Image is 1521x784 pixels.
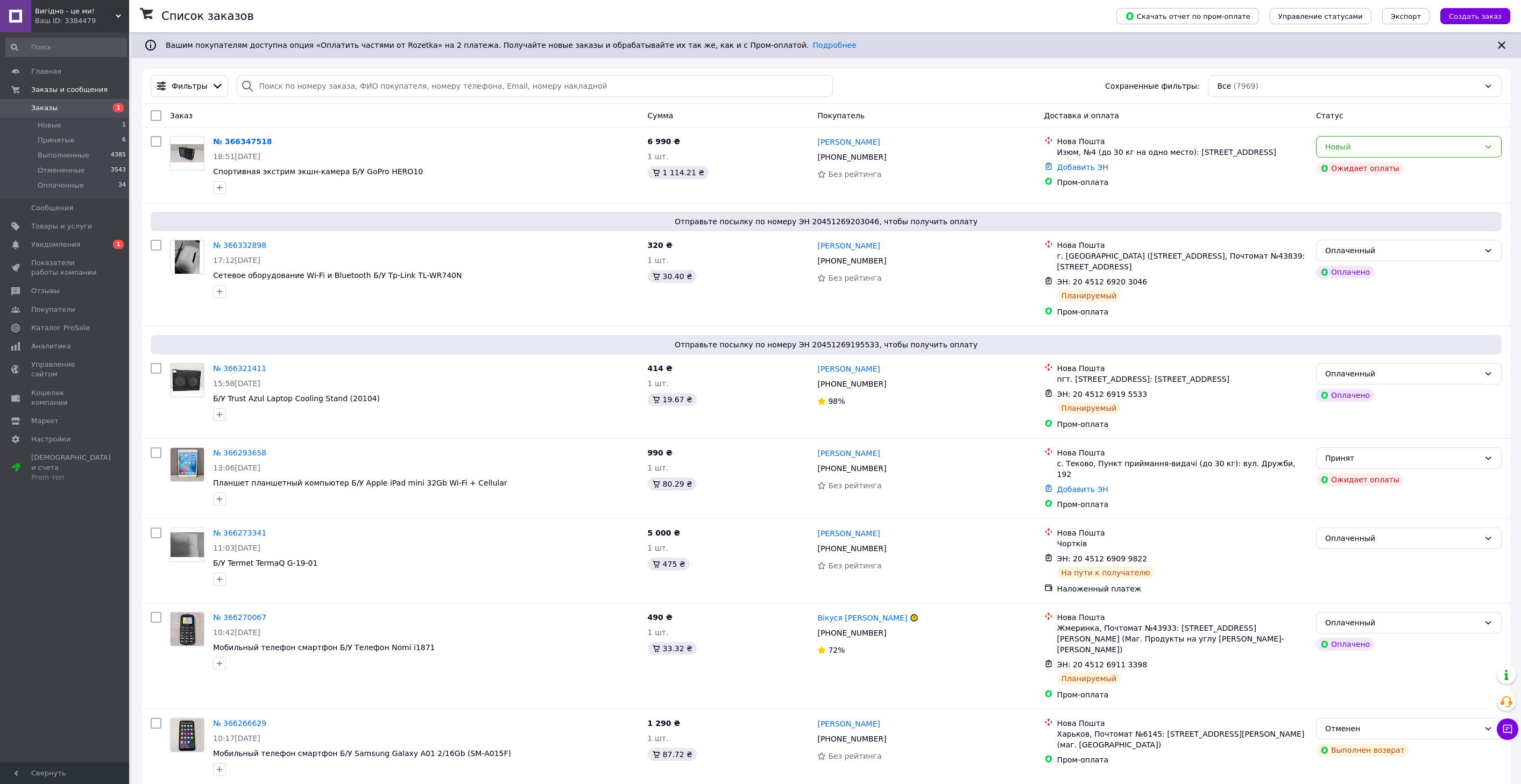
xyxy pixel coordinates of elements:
span: Вашим покупателям доступна опция «Оплатить частями от Rozetka» на 2 платежа. Получайте новые зака... [166,41,857,49]
a: Фото товару [170,612,204,646]
div: Пром-оплата [1057,499,1307,510]
span: 320 ₴ [648,241,673,250]
span: ЭН: 20 4512 6919 5533 [1057,390,1148,398]
button: Чат с покупателем [1497,718,1518,740]
div: Нова Пошта [1057,528,1307,538]
img: Фото товару [171,364,204,397]
div: [PHONE_NUMBER] [815,461,888,476]
div: г. [GEOGRAPHIC_DATA] ([STREET_ADDRESS], Почтомат №43839: [STREET_ADDRESS] [1057,251,1307,272]
span: Заказы и сообщения [31,85,108,95]
span: 11:03[DATE] [213,544,260,552]
span: Заказ [170,111,193,120]
a: [PERSON_NAME] [817,718,880,729]
div: Оплачено [1316,389,1374,402]
a: Фото товару [170,528,204,562]
div: Нова Пошта [1057,718,1307,729]
div: 1 114.21 ₴ [648,166,709,179]
h1: Список заказов [161,10,254,23]
div: Харьков, Почтомат №6145: [STREET_ADDRESS][PERSON_NAME] (маг. [GEOGRAPHIC_DATA]) [1057,729,1307,750]
div: Чортків [1057,538,1307,549]
button: Создать заказ [1440,8,1510,24]
span: 72% [828,646,845,654]
div: Нова Пошта [1057,136,1307,147]
div: Оплаченный [1325,368,1480,380]
span: ЭН: 20 4512 6911 3398 [1057,660,1148,669]
a: № 366270067 [213,613,266,622]
span: 13:06[DATE] [213,464,260,472]
span: Статус [1316,111,1343,120]
span: 1 шт. [648,464,669,472]
div: Нова Пошта [1057,240,1307,251]
div: [PHONE_NUMBER] [815,541,888,556]
div: 80.29 ₴ [648,477,697,490]
a: Фото товару [170,718,204,752]
span: 1 290 ₴ [648,719,681,728]
div: Оплаченный [1325,245,1480,256]
div: Ваш ID: 3384479 [35,16,129,26]
span: Управление статусами [1278,12,1363,20]
div: На пути к получателю [1057,566,1155,579]
span: Без рейтинга [828,561,881,570]
span: Фильтры [172,81,207,91]
img: Фото товару [171,612,204,646]
div: Планируемый [1057,672,1121,685]
div: Нова Пошта [1057,363,1307,374]
a: [PERSON_NAME] [817,240,880,251]
span: Показатели работы компании [31,258,100,277]
a: № 366266629 [213,719,266,728]
span: 1 шт. [648,628,669,637]
a: Фото товару [170,447,204,482]
div: Выполнен возврат [1316,744,1409,757]
span: Оплаченные [38,181,84,190]
span: Сообщения [31,203,73,213]
span: Заказы [31,103,58,113]
a: Планшет планшетный компьютер Б/У Apple iPad mini 32Gb Wi-Fi + Cellular [213,479,507,487]
span: Спортивная экстрим экшн-камера Б/У GoPro HERO10 [213,167,423,176]
span: Отмененные [38,166,84,175]
span: 414 ₴ [648,364,673,373]
span: 18:51[DATE] [213,152,260,161]
span: 34 [118,181,126,190]
div: Ожидает оплаты [1316,473,1404,486]
div: Пром-оплата [1057,419,1307,430]
span: Без рейтинга [828,170,881,179]
span: Вигiдно - це ми! [35,6,116,16]
a: Б/У Termet TermaQ G-19-01 [213,559,317,567]
div: [PHONE_NUMBER] [815,376,888,391]
span: Уведомления [31,240,80,250]
a: № 366293658 [213,448,266,457]
div: [PHONE_NUMBER] [815,731,888,746]
span: 10:17[DATE] [213,734,260,743]
span: Каталог ProSale [31,323,89,333]
span: ЭН: 20 4512 6909 9822 [1057,554,1148,563]
span: 6 [122,136,126,145]
a: Мобильный телефон смартфон Б/У Samsung Galaxy A01 2/16Gb (SM-A015F) [213,749,511,758]
span: Новые [38,120,61,130]
a: [PERSON_NAME] [817,448,880,459]
div: 87.72 ₴ [648,748,697,761]
span: 15:58[DATE] [213,379,260,388]
span: 490 ₴ [648,613,673,622]
a: № 366347518 [213,137,272,146]
span: ЭН: 20 4512 6920 3046 [1057,277,1148,286]
div: Пром-оплата [1057,754,1307,765]
span: Все [1217,81,1231,91]
button: Скачать отчет по пром-оплате [1116,8,1259,24]
span: 5 000 ₴ [648,529,681,537]
div: Отменен [1325,723,1480,735]
span: Б/У Trust Azul Laptop Cooling Stand (20104) [213,394,380,403]
div: Нова Пошта [1057,447,1307,458]
span: 3543 [111,166,126,175]
span: 10:42[DATE] [213,628,260,637]
span: Отправьте посылку по номеру ЭН 20451269203046, чтобы получить оплату [155,216,1497,227]
span: Аналитика [31,341,71,351]
img: Фото товару [175,240,200,274]
span: Скачать отчет по пром-оплате [1125,11,1250,21]
a: Фото товару [170,136,204,170]
input: Поиск по номеру заказа, ФИО покупателя, номеру телефона, Email, номеру накладной [237,75,832,97]
div: Нова Пошта [1057,612,1307,623]
button: Экспорт [1382,8,1430,24]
